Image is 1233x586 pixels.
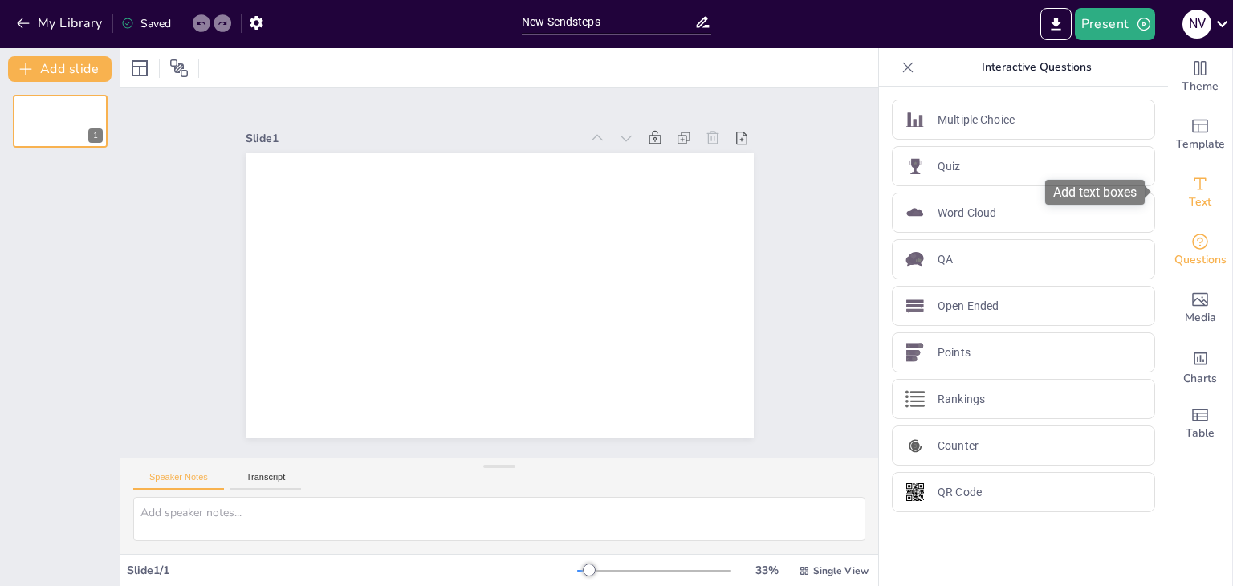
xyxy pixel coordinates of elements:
[1185,309,1216,327] span: Media
[747,563,786,578] div: 33 %
[938,112,1015,128] p: Multiple Choice
[127,55,153,81] div: Layout
[1168,279,1232,337] div: Add images, graphics, shapes or video
[169,59,189,78] span: Position
[905,482,925,502] img: QR Code icon
[1045,180,1145,205] div: Add text boxes
[1168,222,1232,279] div: Get real-time input from your audience
[905,389,925,409] img: Rankings icon
[905,250,925,269] img: QA icon
[938,205,996,222] p: Word Cloud
[1075,8,1155,40] button: Present
[905,203,925,222] img: Word Cloud icon
[522,10,694,34] input: Insert title
[8,56,112,82] button: Add slide
[938,251,953,268] p: QA
[121,16,171,31] div: Saved
[813,564,869,577] span: Single View
[1183,370,1217,388] span: Charts
[1168,48,1232,106] div: Change the overall theme
[905,343,925,362] img: Points icon
[1040,8,1072,40] button: Export to PowerPoint
[905,296,925,315] img: Open Ended icon
[1168,337,1232,395] div: Add charts and graphs
[133,472,224,490] button: Speaker Notes
[1168,164,1232,222] div: Add text boxes
[13,95,108,148] div: 1
[230,472,302,490] button: Transcript
[1168,395,1232,453] div: Add a table
[905,436,925,455] img: Counter icon
[1182,8,1211,40] button: N V
[938,391,985,408] p: Rankings
[1182,78,1219,96] span: Theme
[938,437,979,454] p: Counter
[1189,193,1211,211] span: Text
[1182,10,1211,39] div: N V
[1186,425,1215,442] span: Table
[938,158,961,175] p: Quiz
[905,157,925,176] img: Quiz icon
[12,10,109,36] button: My Library
[127,563,577,578] div: Slide 1 / 1
[938,344,971,361] p: Points
[938,484,982,501] p: QR Code
[1176,136,1225,153] span: Template
[938,298,999,315] p: Open Ended
[905,110,925,129] img: Multiple Choice icon
[246,131,580,146] div: Slide 1
[921,48,1152,87] p: Interactive Questions
[88,128,103,143] div: 1
[1174,251,1227,269] span: Questions
[1168,106,1232,164] div: Add ready made slides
